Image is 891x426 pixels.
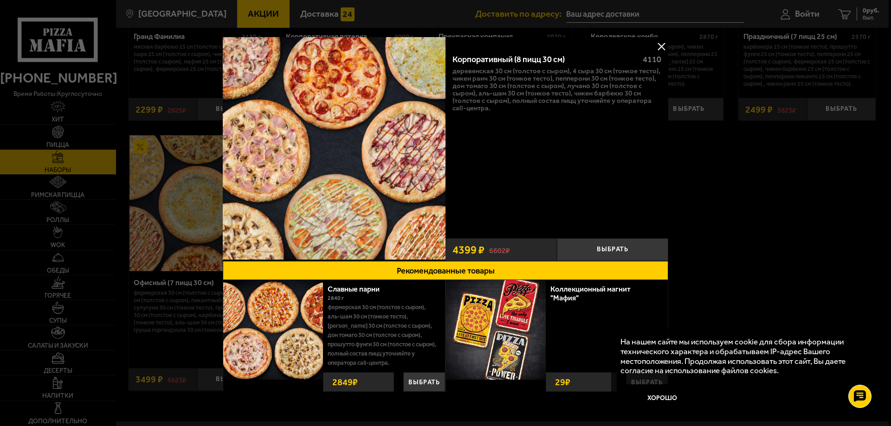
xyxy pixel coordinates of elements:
[223,261,668,280] button: Рекомендованные товары
[223,37,445,260] img: Корпоративный (8 пицц 30 см)
[328,303,438,368] p: Фермерская 30 см (толстое с сыром), Аль-Шам 30 см (тонкое тесто), [PERSON_NAME] 30 см (толстое с ...
[403,372,445,392] button: Выбрать
[643,54,661,64] span: 4110
[452,244,484,255] span: 4399 ₽
[550,285,631,302] a: Коллекционный магнит "Мафия"
[557,238,668,261] button: Выбрать
[620,337,864,375] p: На нашем сайте мы используем cookie для сбора информации технического характера и обрабатываем IP...
[223,37,445,261] a: Корпоративный (8 пицц 30 см)
[452,55,635,65] div: Корпоративный (8 пицц 30 см)
[553,373,573,391] strong: 29 ₽
[489,245,510,254] s: 6602 ₽
[330,373,360,391] strong: 2849 ₽
[452,67,661,112] p: Деревенская 30 см (толстое с сыром), 4 сыра 30 см (тонкое тесто), Чикен Ранч 30 см (тонкое тесто)...
[328,285,389,293] a: Славные парни
[620,384,704,412] button: Хорошо
[328,295,344,301] span: 2840 г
